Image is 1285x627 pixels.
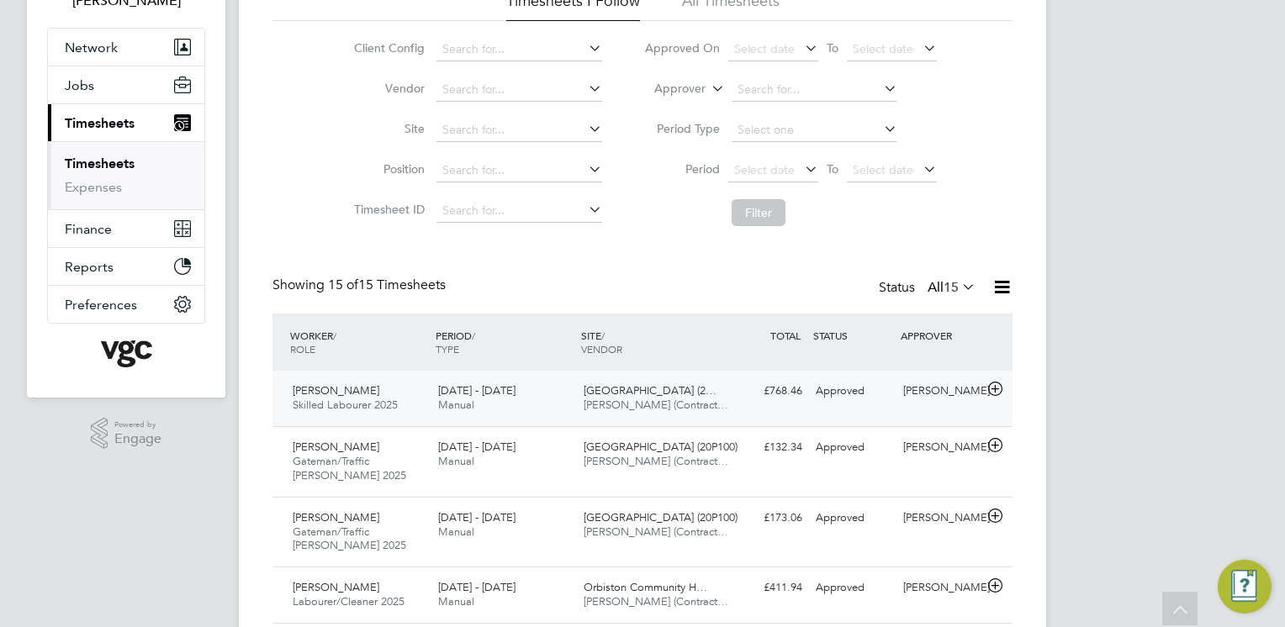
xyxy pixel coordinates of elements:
span: [GEOGRAPHIC_DATA] (20P100) [584,440,738,454]
span: [DATE] - [DATE] [438,440,516,454]
span: Manual [438,398,474,412]
button: Network [48,29,204,66]
span: TYPE [436,342,459,356]
span: [PERSON_NAME] [293,440,379,454]
button: Reports [48,248,204,285]
label: Site [349,121,425,136]
span: / [333,329,336,342]
span: Select date [734,162,795,177]
div: Approved [809,434,896,461]
span: Select date [853,41,913,56]
span: 15 [944,279,959,296]
span: Timesheets [65,115,135,131]
span: To [822,158,843,180]
div: APPROVER [896,320,984,350]
div: Showing [272,277,449,294]
span: TOTAL [770,329,801,342]
span: Labourer/Cleaner 2025 [293,594,405,609]
span: [PERSON_NAME] [293,383,379,398]
span: [PERSON_NAME] (Contract… [584,594,728,609]
div: Status [879,277,979,300]
div: PERIOD [431,320,577,364]
span: Preferences [65,297,137,313]
a: Timesheets [65,155,135,171]
a: Go to home page [47,340,205,367]
span: Skilled Labourer 2025 [293,398,398,412]
span: Finance [65,221,112,237]
div: WORKER [286,320,431,364]
span: [GEOGRAPHIC_DATA] (2… [584,383,717,398]
span: / [472,329,475,342]
div: SITE [577,320,722,364]
span: Orbiston Community H… [584,580,707,594]
div: STATUS [809,320,896,350]
span: Select date [853,162,913,177]
div: £132.34 [722,434,809,461]
span: [DATE] - [DATE] [438,580,516,594]
label: Period [644,161,720,177]
label: Client Config [349,40,425,55]
input: Search for... [436,159,602,182]
span: [DATE] - [DATE] [438,510,516,524]
span: To [822,37,843,59]
div: Approved [809,377,896,405]
input: Select one [732,119,897,142]
span: Manual [438,524,474,539]
span: Jobs [65,77,94,93]
span: [GEOGRAPHIC_DATA] (20P100) [584,510,738,524]
div: £411.94 [722,574,809,602]
label: Position [349,161,425,177]
button: Jobs [48,66,204,103]
span: [PERSON_NAME] [293,580,379,594]
span: [PERSON_NAME] [293,510,379,524]
div: [PERSON_NAME] [896,574,984,602]
span: Gateman/Traffic [PERSON_NAME] 2025 [293,454,406,482]
div: [PERSON_NAME] [896,504,984,532]
span: Powered by [114,418,161,432]
span: Engage [114,432,161,446]
a: Expenses [65,179,122,195]
span: VENDOR [581,342,622,356]
input: Search for... [436,119,602,142]
span: Manual [438,454,474,468]
span: [PERSON_NAME] (Contract… [584,454,728,468]
span: Manual [438,594,474,609]
button: Timesheets [48,104,204,141]
div: [PERSON_NAME] [896,434,984,461]
label: Period Type [644,121,720,136]
input: Search for... [732,78,897,102]
div: Approved [809,504,896,532]
span: [DATE] - [DATE] [438,383,516,398]
span: [PERSON_NAME] (Contract… [584,524,728,539]
span: Reports [65,259,114,275]
span: 15 of [328,277,358,293]
input: Search for... [436,199,602,223]
label: Vendor [349,81,425,96]
div: Timesheets [48,141,204,209]
div: [PERSON_NAME] [896,377,984,405]
div: Approved [809,574,896,602]
span: [PERSON_NAME] (Contract… [584,398,728,412]
div: £768.46 [722,377,809,405]
span: / [601,329,605,342]
label: All [928,279,976,296]
button: Engage Resource Center [1218,560,1272,614]
label: Timesheet ID [349,202,425,217]
label: Approved On [644,40,720,55]
img: vgcgroup-logo-retina.png [101,340,152,367]
span: ROLE [290,342,315,356]
button: Filter [732,199,785,226]
label: Approver [630,81,706,97]
button: Preferences [48,286,204,323]
button: Finance [48,210,204,247]
a: Powered byEngage [91,418,162,450]
div: £173.06 [722,504,809,532]
span: Select date [734,41,795,56]
span: Network [65,40,118,55]
input: Search for... [436,78,602,102]
input: Search for... [436,38,602,61]
span: 15 Timesheets [328,277,446,293]
span: Gateman/Traffic [PERSON_NAME] 2025 [293,524,406,553]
